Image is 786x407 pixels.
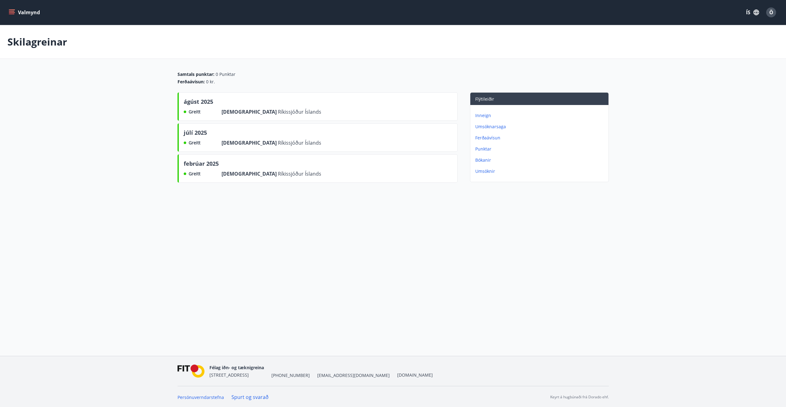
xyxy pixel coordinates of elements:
span: [DEMOGRAPHIC_DATA] [222,170,278,177]
button: Ö [764,5,779,20]
span: Ferðaávísun : [178,79,205,85]
span: Greitt [189,140,200,146]
span: júlí 2025 [184,129,207,139]
span: Greitt [189,109,200,115]
span: Ríkissjóður Íslands [278,170,321,177]
a: Persónuverndarstefna [178,394,224,400]
span: Ríkissjóður Íslands [278,108,321,115]
p: Skilagreinar [7,35,67,49]
p: Inneign [475,112,606,119]
img: FPQVkF9lTnNbbaRSFyT17YYeljoOGk5m51IhT0bO.png [178,365,205,378]
p: Ferðaávísun [475,135,606,141]
p: Umsóknir [475,168,606,174]
span: febrúar 2025 [184,160,219,170]
span: Félag iðn- og tæknigreina [209,365,264,370]
a: [DOMAIN_NAME] [397,372,433,378]
span: Greitt [189,171,200,177]
p: Umsóknarsaga [475,124,606,130]
span: [PHONE_NUMBER] [271,372,310,379]
span: [DEMOGRAPHIC_DATA] [222,108,278,115]
p: Punktar [475,146,606,152]
p: Keyrt á hugbúnaði frá Dorado ehf. [550,394,609,400]
p: Bókanir [475,157,606,163]
span: [DEMOGRAPHIC_DATA] [222,139,278,146]
span: Ríkissjóður Íslands [278,139,321,146]
span: Samtals punktar : [178,71,214,77]
button: ÍS [743,7,762,18]
span: [STREET_ADDRESS] [209,372,249,378]
button: menu [7,7,42,18]
span: Flýtileiðir [475,96,494,102]
a: Spurt og svarað [231,394,269,400]
span: 0 kr. [206,79,215,85]
span: ágúst 2025 [184,98,213,108]
span: Ö [769,9,773,16]
span: 0 Punktar [216,71,235,77]
span: [EMAIL_ADDRESS][DOMAIN_NAME] [317,372,390,379]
